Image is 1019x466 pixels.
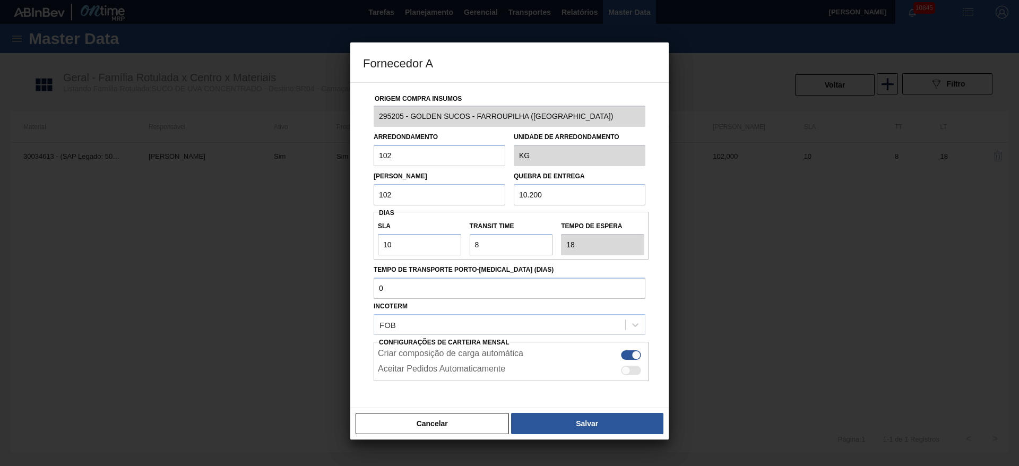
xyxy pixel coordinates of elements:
label: Aceitar Pedidos Automaticamente [378,364,505,377]
span: Configurações de Carteira Mensal [379,339,509,346]
label: Unidade de arredondamento [514,130,645,145]
label: Transit Time [470,219,553,234]
button: Salvar [511,413,663,434]
div: FOB [379,320,396,329]
label: Origem Compra Insumos [375,95,462,102]
div: Essa configuração habilita aceite automático do pedido do lado do fornecedor [374,361,649,377]
label: Quebra de entrega [514,172,585,180]
span: Dias [379,209,394,217]
label: Criar composição de carga automática [378,349,523,361]
label: [PERSON_NAME] [374,172,427,180]
label: Tempo de espera [561,219,644,234]
h3: Fornecedor A [350,42,669,83]
label: Incoterm [374,303,408,310]
label: Arredondamento [374,133,438,141]
button: Cancelar [356,413,509,434]
label: Tempo de Transporte Porto-[MEDICAL_DATA] (dias) [374,262,645,278]
div: Essa configuração habilita a criação automática de composição de carga do lado do fornecedor caso... [374,346,649,361]
label: SLA [378,219,461,234]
